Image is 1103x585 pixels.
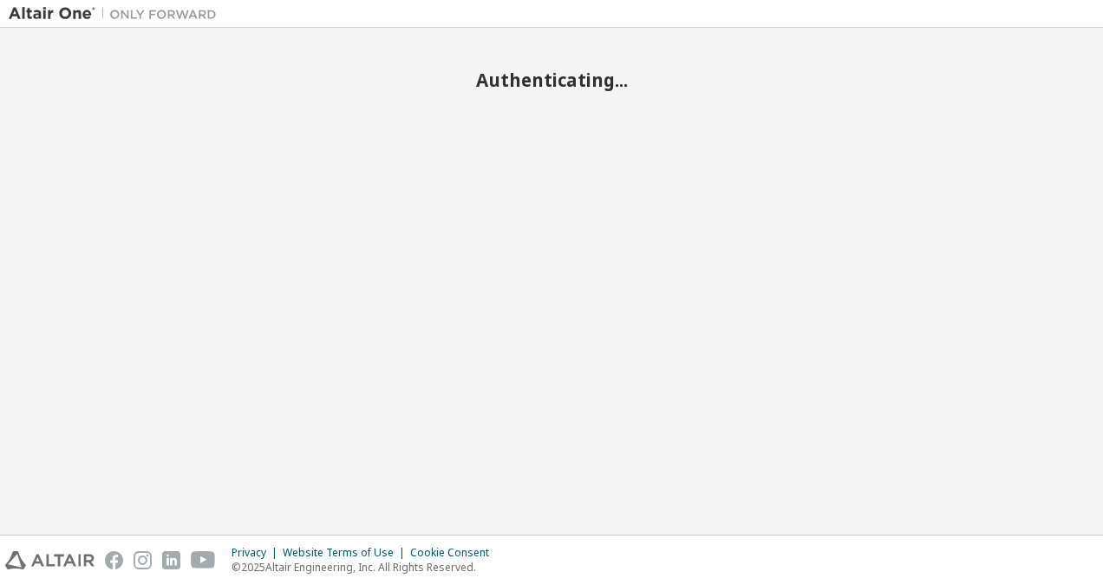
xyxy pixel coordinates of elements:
[162,551,180,569] img: linkedin.svg
[232,560,499,575] p: © 2025 Altair Engineering, Inc. All Rights Reserved.
[283,546,410,560] div: Website Terms of Use
[5,551,95,569] img: altair_logo.svg
[134,551,152,569] img: instagram.svg
[9,5,225,23] img: Altair One
[191,551,216,569] img: youtube.svg
[9,69,1094,91] h2: Authenticating...
[232,546,283,560] div: Privacy
[410,546,499,560] div: Cookie Consent
[105,551,123,569] img: facebook.svg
